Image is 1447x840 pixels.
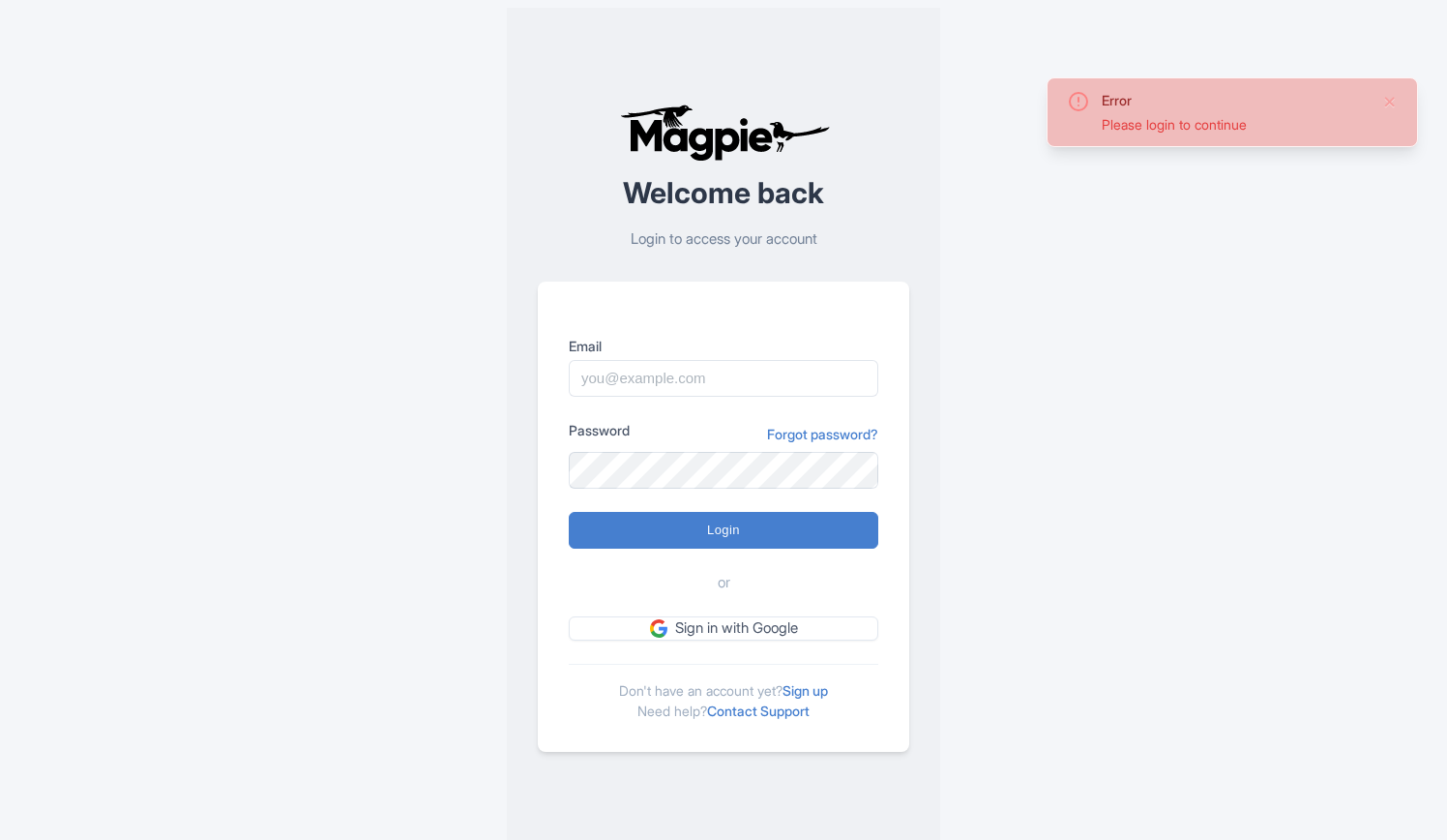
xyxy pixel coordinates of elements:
[569,360,878,397] input: you@example.com
[569,512,878,549] input: Login
[569,420,630,440] label: Password
[1382,90,1398,113] button: Close
[767,424,878,444] a: Forgot password?
[569,664,878,721] div: Don't have an account yet? Need help?
[718,572,730,594] span: or
[569,336,878,356] label: Email
[707,703,810,719] a: Contact Support
[1102,114,1367,135] div: Please login to continue
[783,682,828,699] a: Sign up
[615,104,833,162] img: logo-ab69f6fb50320c5b225c76a69d11143b.png
[1102,90,1367,110] div: Error
[650,619,667,637] img: google.svg
[538,177,909,209] h2: Welcome back
[569,616,878,641] a: Sign in with Google
[538,228,909,251] p: Login to access your account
